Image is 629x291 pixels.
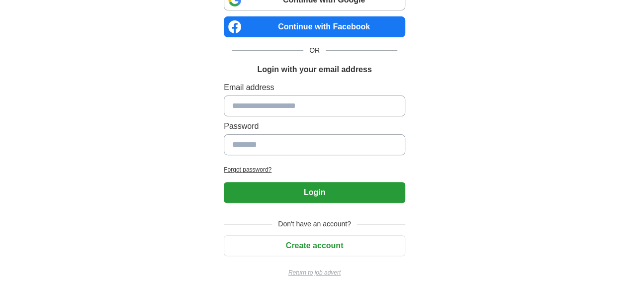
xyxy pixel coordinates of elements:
span: Don't have an account? [272,219,357,229]
label: Email address [224,82,405,94]
a: Return to job advert [224,268,405,277]
h1: Login with your email address [257,64,371,76]
a: Create account [224,241,405,250]
a: Continue with Facebook [224,16,405,37]
button: Create account [224,235,405,256]
span: OR [303,45,326,56]
label: Password [224,120,405,132]
button: Login [224,182,405,203]
a: Forgot password? [224,165,405,174]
